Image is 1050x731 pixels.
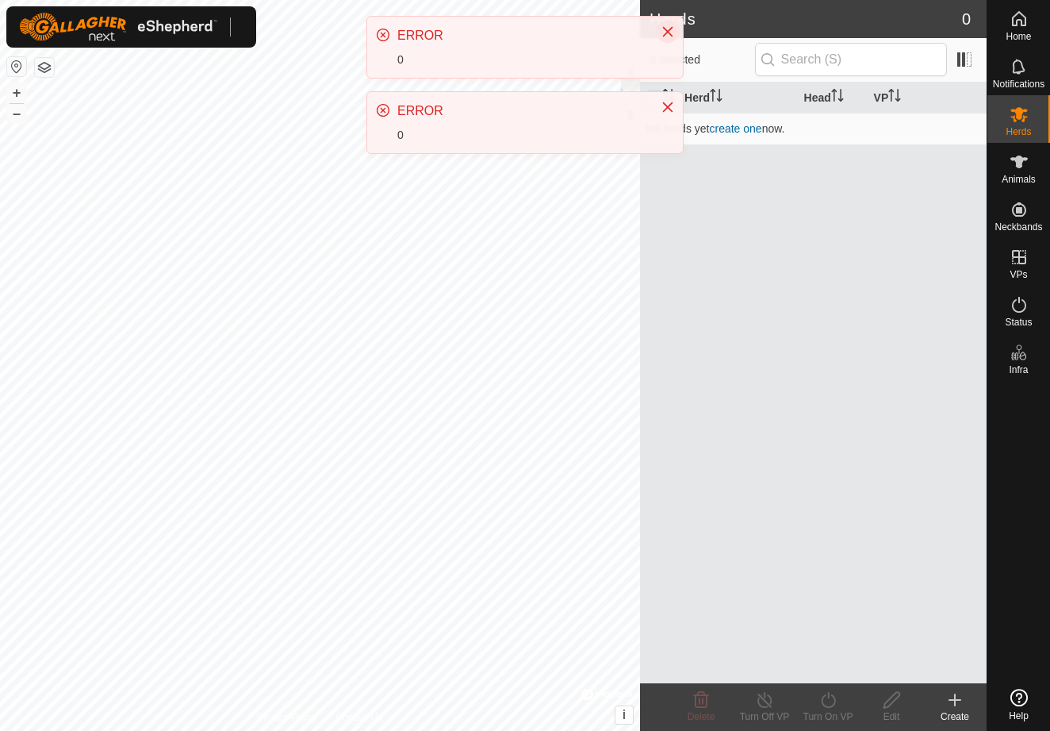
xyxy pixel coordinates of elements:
[987,683,1050,727] a: Help
[733,710,796,724] div: Turn Off VP
[640,113,987,144] td: No herds yet now.
[1010,270,1027,279] span: VPs
[335,710,382,725] a: Contact Us
[1009,711,1029,721] span: Help
[868,83,987,113] th: VP
[650,52,755,68] span: 0 selected
[994,222,1042,232] span: Neckbands
[755,43,947,76] input: Search (S)
[623,708,626,721] span: i
[993,79,1044,89] span: Notifications
[678,83,797,113] th: Herd
[657,96,679,118] button: Close
[1009,365,1028,375] span: Infra
[7,104,26,123] button: –
[796,710,860,724] div: Turn On VP
[1006,127,1031,137] span: Herds
[397,26,645,45] div: ERROR
[1002,175,1036,184] span: Animals
[7,83,26,102] button: +
[1005,317,1032,327] span: Status
[709,122,761,135] a: create one
[615,706,633,724] button: i
[397,52,645,68] div: 0
[397,127,645,144] div: 0
[860,710,923,724] div: Edit
[688,711,715,722] span: Delete
[831,91,844,104] p-sorticon: Activate to sort
[650,10,962,29] h2: Herds
[657,21,679,43] button: Close
[7,57,26,76] button: Reset Map
[798,83,868,113] th: Head
[962,7,971,31] span: 0
[397,102,645,121] div: ERROR
[888,91,901,104] p-sorticon: Activate to sort
[923,710,987,724] div: Create
[710,91,722,104] p-sorticon: Activate to sort
[1006,32,1031,41] span: Home
[258,710,317,725] a: Privacy Policy
[19,13,217,41] img: Gallagher Logo
[35,58,54,77] button: Map Layers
